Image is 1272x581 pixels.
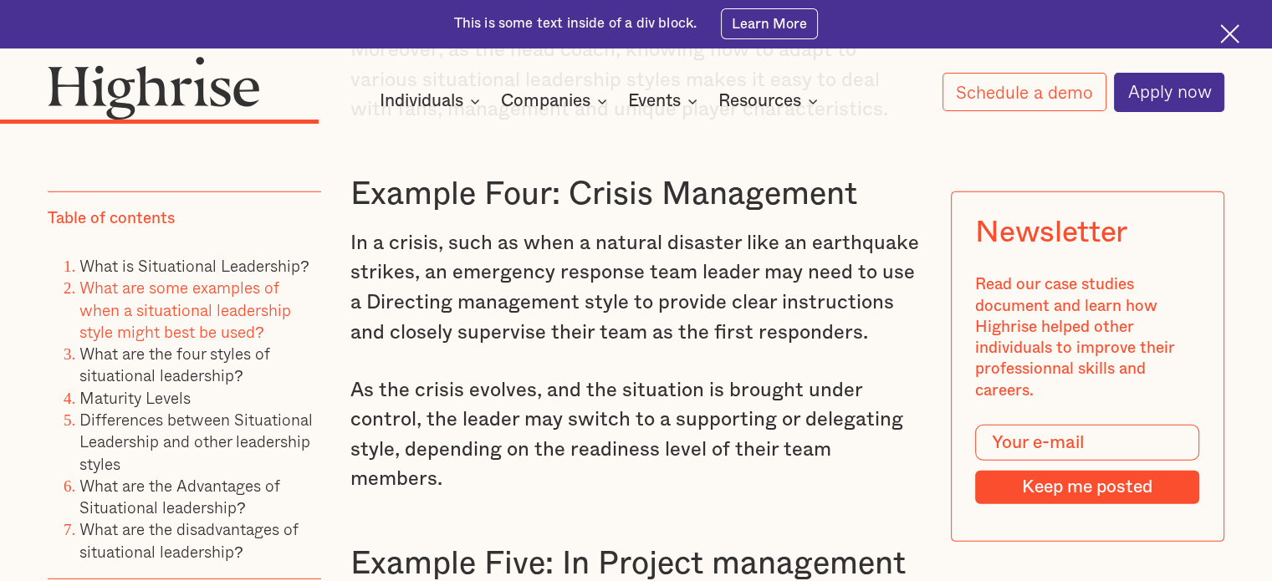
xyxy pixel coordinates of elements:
div: Resources [718,91,801,111]
img: Highrise logo [48,56,260,120]
a: Learn More [721,8,819,38]
p: In a crisis, such as when a natural disaster like an earthquake strikes, an emergency response te... [350,229,922,349]
img: Cross icon [1220,24,1239,43]
a: What are the Advantages of Situational leadership? [79,472,280,518]
div: Events [628,91,681,111]
a: What are the four styles of situational leadership? [79,340,270,386]
div: This is some text inside of a div block. [454,14,697,33]
div: Companies [501,91,612,111]
div: Individuals [380,91,463,111]
div: Read our case studies document and learn how Highrise helped other individuals to improve their p... [976,274,1200,401]
div: Companies [501,91,590,111]
a: Apply now [1114,73,1224,112]
div: Table of contents [48,207,175,228]
a: What are the disadvantages of situational leadership? [79,517,299,563]
form: Modal Form [976,425,1200,504]
input: Your e-mail [976,425,1200,461]
a: Schedule a demo [943,73,1106,111]
a: Differences between Situational Leadership and other leadership styles [79,406,313,475]
input: Keep me posted [976,470,1200,503]
div: Events [628,91,702,111]
h3: Example Four: Crisis Management [350,175,922,215]
p: As the crisis evolves, and the situation is brought under control, the leader may switch to a sup... [350,376,922,496]
div: Individuals [380,91,485,111]
a: What are some examples of when a situational leadership style might best be used? [79,275,291,344]
a: Maturity Levels [79,385,191,409]
div: Newsletter [976,216,1127,250]
div: Resources [718,91,823,111]
a: What is Situational Leadership? [79,252,309,277]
